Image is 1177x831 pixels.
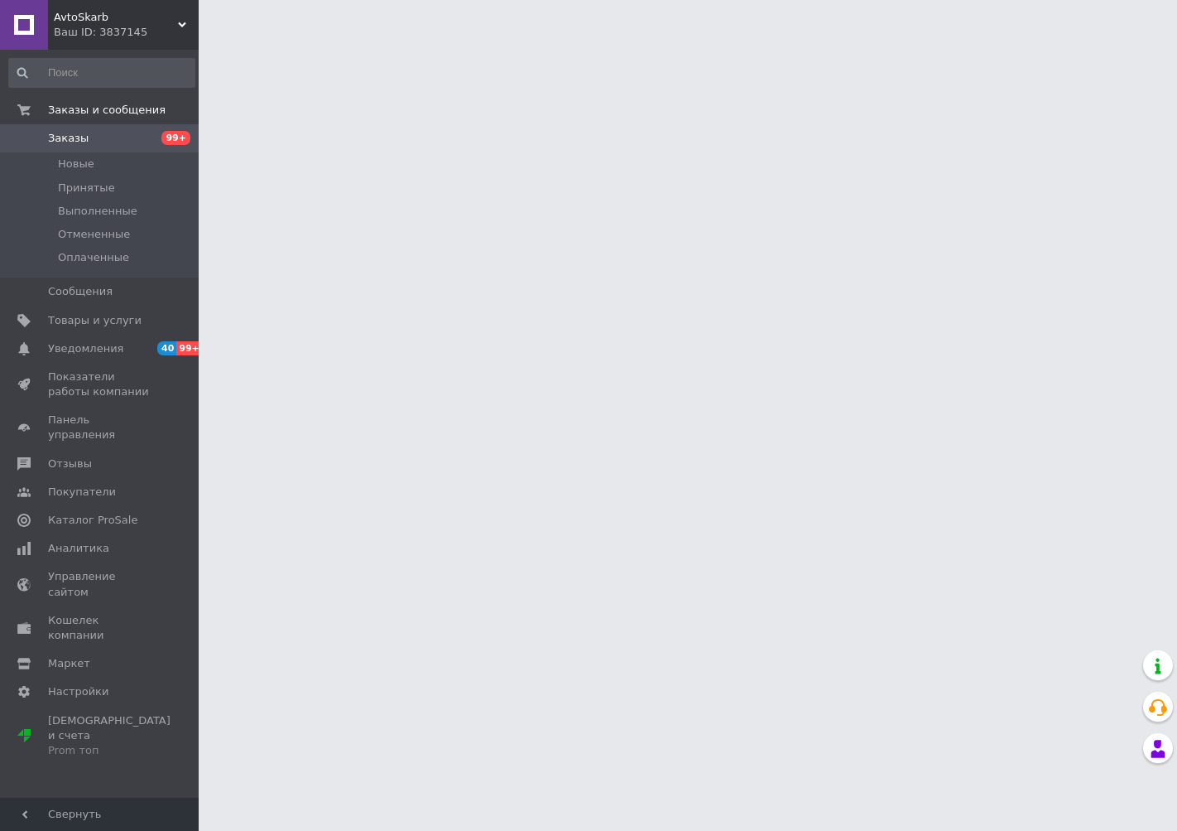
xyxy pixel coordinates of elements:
span: Кошелек компании [48,613,153,643]
span: Показатели работы компании [48,370,153,399]
span: Принятые [58,181,115,196]
input: Поиск [8,58,195,88]
span: Покупатели [48,485,116,500]
span: Новые [58,157,94,172]
span: Панель управления [48,413,153,442]
span: Сообщения [48,284,113,299]
span: Аналитика [48,541,109,556]
span: Заказы [48,131,89,146]
span: 99+ [176,341,204,355]
span: Отзывы [48,457,92,471]
span: Управление сайтом [48,569,153,599]
div: Ваш ID: 3837145 [54,25,199,40]
span: Отмененные [58,227,130,242]
span: Уведомления [48,341,123,356]
span: Заказы и сообщения [48,103,166,118]
div: Prom топ [48,743,171,758]
span: AvtoSkarb [54,10,178,25]
span: Каталог ProSale [48,513,137,528]
span: [DEMOGRAPHIC_DATA] и счета [48,713,171,759]
span: Оплаченные [58,250,129,265]
span: Выполненные [58,204,137,219]
span: 40 [157,341,176,355]
span: Настройки [48,684,108,699]
span: 99+ [161,131,190,145]
span: Товары и услуги [48,313,142,328]
span: Маркет [48,656,90,671]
